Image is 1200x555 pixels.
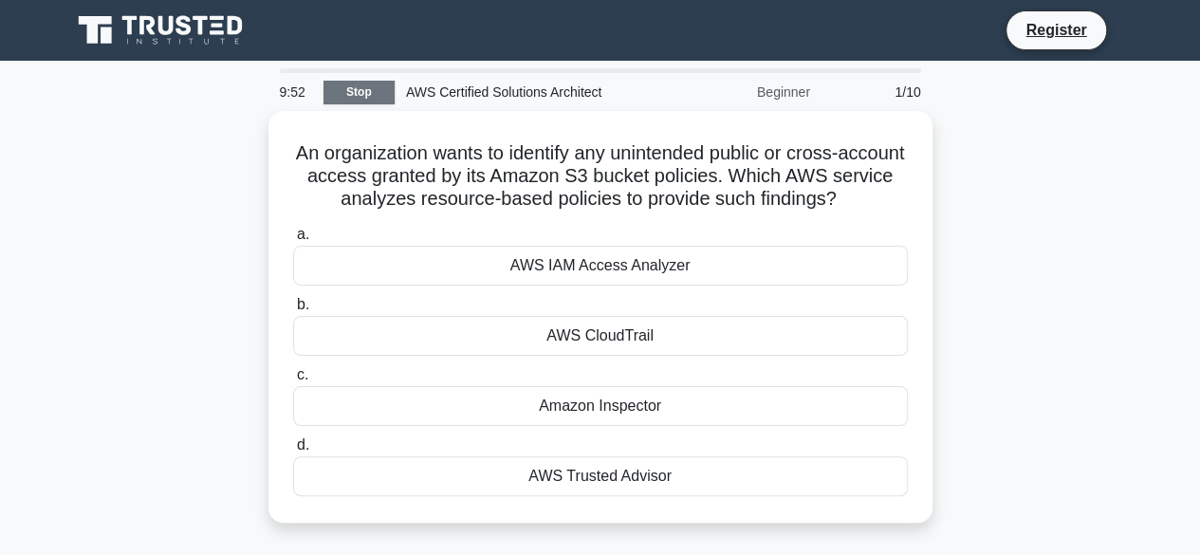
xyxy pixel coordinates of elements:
div: Amazon Inspector [293,386,908,426]
span: b. [297,296,309,312]
div: AWS Trusted Advisor [293,456,908,496]
div: AWS IAM Access Analyzer [293,246,908,286]
div: Beginner [655,73,822,111]
span: c. [297,366,308,382]
div: AWS CloudTrail [293,316,908,356]
div: 1/10 [822,73,932,111]
span: d. [297,436,309,453]
h5: An organization wants to identify any unintended public or cross-account access granted by its Am... [291,141,910,212]
span: a. [297,226,309,242]
div: AWS Certified Solutions Architect [395,73,655,111]
a: Stop [323,81,395,104]
div: 9:52 [268,73,323,111]
a: Register [1014,18,1098,42]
